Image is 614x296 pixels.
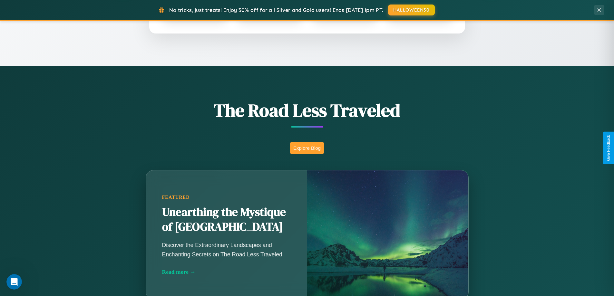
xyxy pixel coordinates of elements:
button: Explore Blog [290,142,324,154]
h2: Unearthing the Mystique of [GEOGRAPHIC_DATA] [162,205,291,234]
p: Discover the Extraordinary Landscapes and Enchanting Secrets on The Road Less Traveled. [162,241,291,259]
div: Read more → [162,269,291,275]
iframe: Intercom live chat [6,274,22,290]
div: Give Feedback [606,135,611,161]
button: HALLOWEEN30 [388,5,435,15]
h1: The Road Less Traveled [114,98,501,123]
div: Featured [162,195,291,200]
span: No tricks, just treats! Enjoy 30% off for all Silver and Gold users! Ends [DATE] 1pm PT. [169,7,383,13]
